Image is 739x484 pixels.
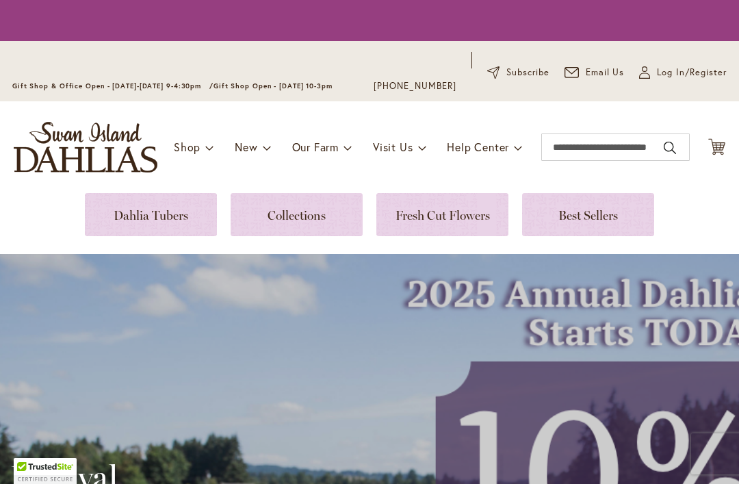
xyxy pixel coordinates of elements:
span: Gift Shop Open - [DATE] 10-3pm [213,81,333,90]
span: Gift Shop & Office Open - [DATE]-[DATE] 9-4:30pm / [12,81,213,90]
a: Subscribe [487,66,549,79]
span: Help Center [447,140,509,154]
span: Log In/Register [657,66,727,79]
span: New [235,140,257,154]
span: Email Us [586,66,625,79]
span: Our Farm [292,140,339,154]
span: Shop [174,140,200,154]
button: Search [664,137,676,159]
span: Subscribe [506,66,549,79]
span: Visit Us [373,140,413,154]
a: store logo [14,122,157,173]
a: [PHONE_NUMBER] [374,79,456,93]
a: Log In/Register [639,66,727,79]
a: Email Us [565,66,625,79]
